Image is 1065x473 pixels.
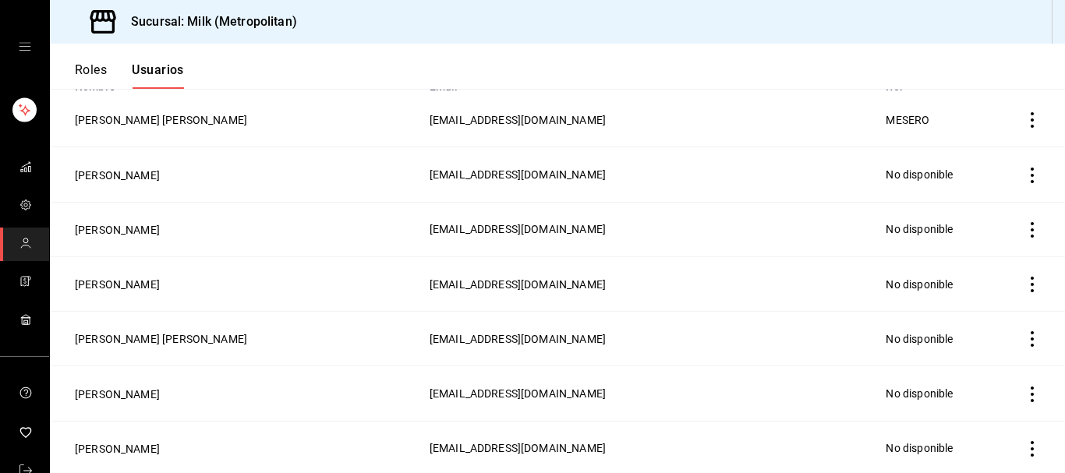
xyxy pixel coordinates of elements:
[75,62,107,89] button: Roles
[75,331,247,347] button: [PERSON_NAME] [PERSON_NAME]
[876,256,992,311] td: No disponible
[430,333,606,345] span: [EMAIL_ADDRESS][DOMAIN_NAME]
[132,62,184,89] button: Usuarios
[1024,441,1040,457] button: actions
[430,223,606,235] span: [EMAIL_ADDRESS][DOMAIN_NAME]
[119,12,297,31] h3: Sucursal: Milk (Metropolitan)
[1024,168,1040,183] button: actions
[1024,222,1040,238] button: actions
[430,442,606,454] span: [EMAIL_ADDRESS][DOMAIN_NAME]
[1024,112,1040,128] button: actions
[75,112,247,128] button: [PERSON_NAME] [PERSON_NAME]
[1024,277,1040,292] button: actions
[19,41,31,53] button: open drawer
[75,387,160,402] button: [PERSON_NAME]
[75,168,160,183] button: [PERSON_NAME]
[430,114,606,126] span: [EMAIL_ADDRESS][DOMAIN_NAME]
[876,366,992,421] td: No disponible
[1024,331,1040,347] button: actions
[75,441,160,457] button: [PERSON_NAME]
[75,62,184,89] div: navigation tabs
[75,277,160,292] button: [PERSON_NAME]
[876,312,992,366] td: No disponible
[1024,387,1040,402] button: actions
[886,114,929,126] span: MESERO
[430,278,606,291] span: [EMAIL_ADDRESS][DOMAIN_NAME]
[430,387,606,400] span: [EMAIL_ADDRESS][DOMAIN_NAME]
[876,147,992,202] td: No disponible
[75,222,160,238] button: [PERSON_NAME]
[430,168,606,181] span: [EMAIL_ADDRESS][DOMAIN_NAME]
[876,202,992,256] td: No disponible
